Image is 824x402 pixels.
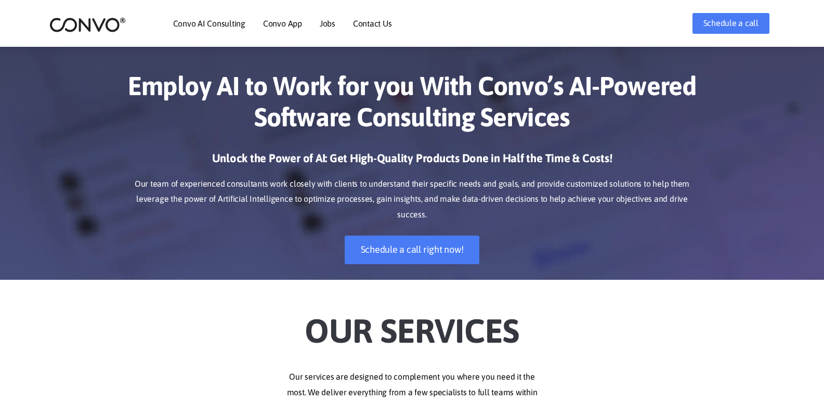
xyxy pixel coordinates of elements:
a: Jobs [320,19,335,28]
img: logo_2.png [49,17,126,33]
p: Our team of experienced consultants work closely with clients to understand their specific needs ... [124,176,701,223]
a: Contact Us [353,19,392,28]
a: Convo App [263,19,302,28]
a: Convo AI Consulting [173,19,245,28]
a: Schedule a call right now! [345,236,480,264]
h1: Employ AI to Work for you With Convo’s AI-Powered Software Consulting Services [124,70,701,140]
h3: Unlock the Power of AI: Get High-Quality Products Done in Half the Time & Costs! [124,151,701,174]
a: Schedule a call [692,13,769,34]
h2: Our Services [124,295,701,354]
